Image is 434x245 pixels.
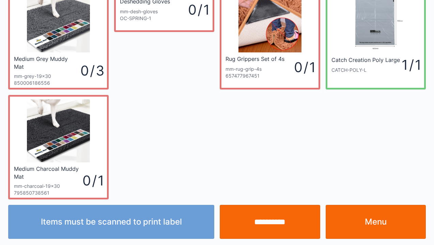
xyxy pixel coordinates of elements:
[402,55,420,75] div: 1 / 1
[14,190,82,196] div: 795850738561
[14,165,81,180] div: Medium Charcoal Muddy Mat
[14,55,79,70] div: Medium Grey Muddy Mat
[226,66,286,72] div: mm-rug-grip-4s
[286,58,314,77] div: 0 / 1
[82,171,103,190] div: 0 / 1
[14,80,80,86] div: 850006186556
[80,61,103,80] div: 0 / 3
[226,55,284,63] div: Rug Grippers Set of 4s
[331,56,400,64] div: Catch Creation Poly Large
[14,183,82,190] div: mm-charcoal-19x30
[14,73,80,80] div: mm-grey-19x30
[120,15,172,22] div: OC-SPRING-1
[331,67,402,73] div: CATCH-POLY-L
[120,8,172,15] div: mm-desh-gloves
[226,72,286,79] div: 657477967451
[8,95,109,199] a: Medium Charcoal Muddy Matmm-charcoal-19x307958507385610 / 1
[27,99,90,162] img: Charcoal.png
[326,205,426,239] a: Menu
